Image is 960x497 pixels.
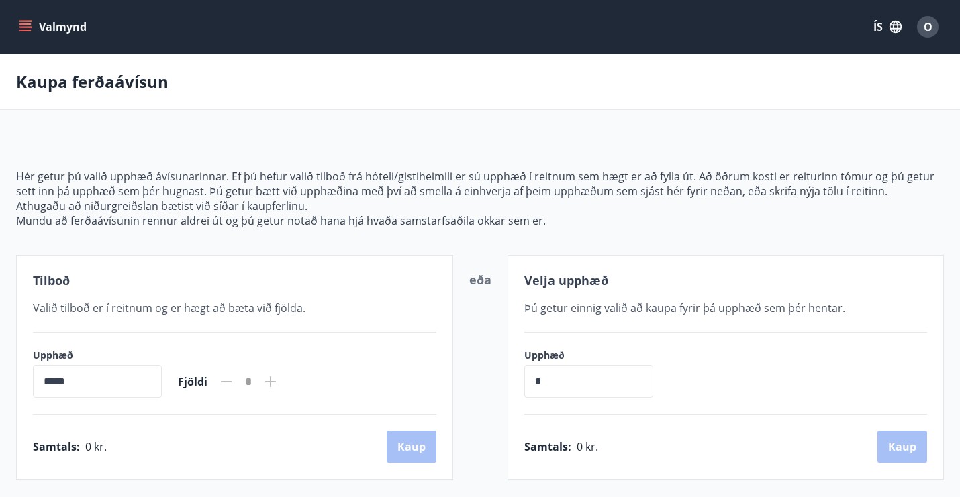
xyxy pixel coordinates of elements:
button: O [912,11,944,43]
span: 0 kr. [85,439,107,454]
span: Fjöldi [178,374,207,389]
span: Tilboð [33,272,70,288]
p: Mundu að ferðaávísunin rennur aldrei út og þú getur notað hana hjá hvaða samstarfsaðila okkar sem... [16,213,944,228]
span: Velja upphæð [524,272,608,288]
label: Upphæð [524,349,667,362]
span: eða [469,272,491,288]
p: Athugaðu að niðurgreiðslan bætist við síðar í kaupferlinu. [16,199,944,213]
p: Hér getur þú valið upphæð ávísunarinnar. Ef þú hefur valið tilboð frá hóteli/gistiheimili er sú u... [16,169,944,199]
span: Samtals : [33,439,80,454]
span: O [924,19,932,34]
button: menu [16,15,92,39]
span: Þú getur einnig valið að kaupa fyrir þá upphæð sem þér hentar. [524,300,845,315]
span: Valið tilboð er í reitnum og er hægt að bæta við fjölda. [33,300,305,315]
span: Samtals : [524,439,571,454]
button: ÍS [866,15,909,39]
p: Kaupa ferðaávísun [16,70,169,93]
span: 0 kr. [577,439,598,454]
label: Upphæð [33,349,162,362]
